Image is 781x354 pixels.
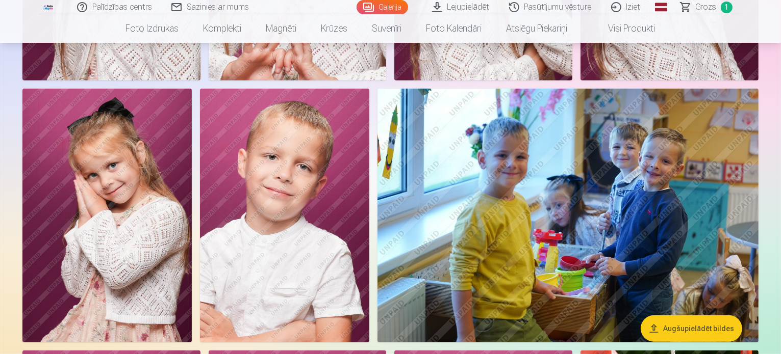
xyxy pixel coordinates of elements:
[696,1,717,13] span: Grozs
[360,14,414,43] a: Suvenīri
[494,14,580,43] a: Atslēgu piekariņi
[114,14,191,43] a: Foto izdrukas
[721,2,733,13] span: 1
[580,14,668,43] a: Visi produkti
[254,14,309,43] a: Magnēti
[43,4,54,10] img: /fa1
[641,315,742,342] button: Augšupielādēt bildes
[309,14,360,43] a: Krūzes
[414,14,494,43] a: Foto kalendāri
[191,14,254,43] a: Komplekti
